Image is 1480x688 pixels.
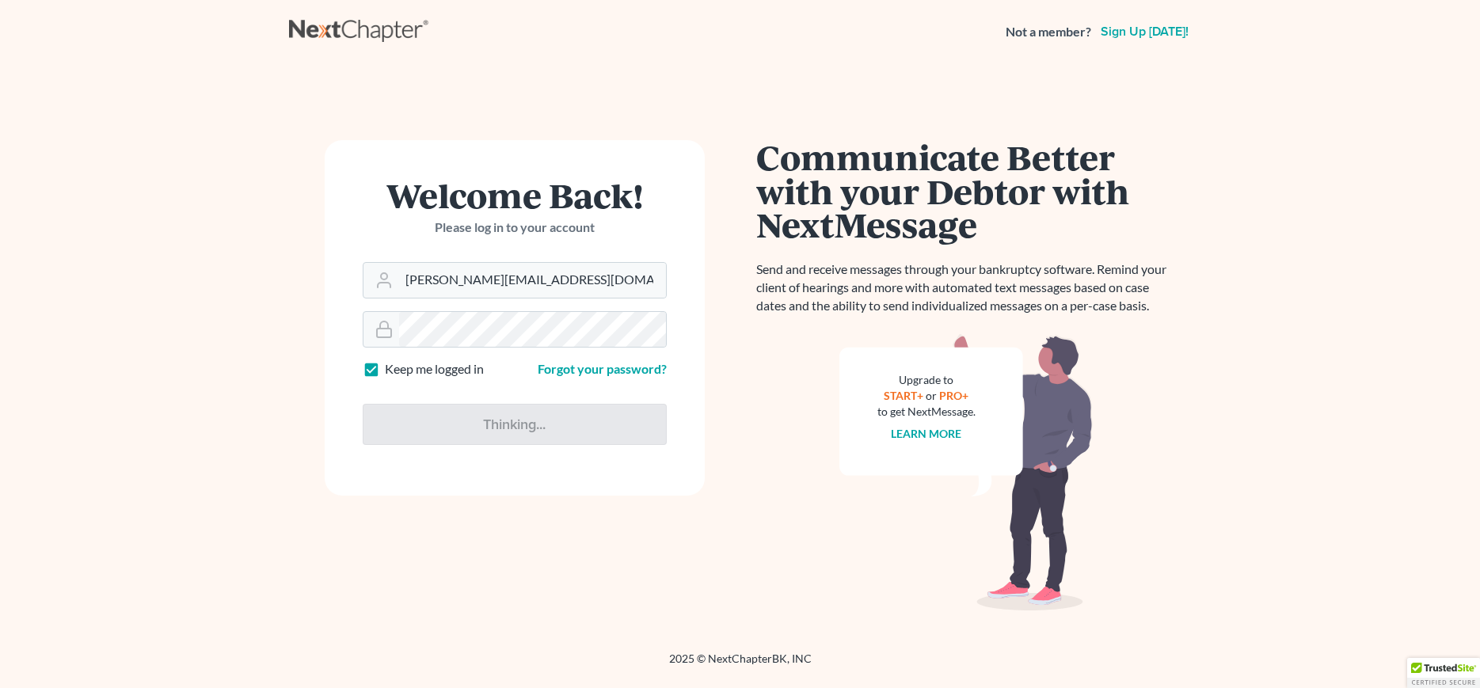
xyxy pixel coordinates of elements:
p: Send and receive messages through your bankruptcy software. Remind your client of hearings and mo... [756,260,1176,315]
input: Email Address [399,263,666,298]
input: Thinking... [363,404,667,445]
h1: Communicate Better with your Debtor with NextMessage [756,140,1176,241]
a: START+ [884,389,923,402]
div: 2025 © NextChapterBK, INC [289,651,1192,679]
strong: Not a member? [1006,23,1091,41]
label: Keep me logged in [385,360,484,378]
a: Sign up [DATE]! [1098,25,1192,38]
div: TrustedSite Certified [1407,658,1480,688]
h1: Welcome Back! [363,178,667,212]
span: or [926,389,937,402]
img: nextmessage_bg-59042aed3d76b12b5cd301f8e5b87938c9018125f34e5fa2b7a6b67550977c72.svg [839,334,1093,611]
div: Upgrade to [877,372,976,388]
a: Forgot your password? [538,361,667,376]
div: to get NextMessage. [877,404,976,420]
a: PRO+ [939,389,968,402]
a: Learn more [891,427,961,440]
p: Please log in to your account [363,219,667,237]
